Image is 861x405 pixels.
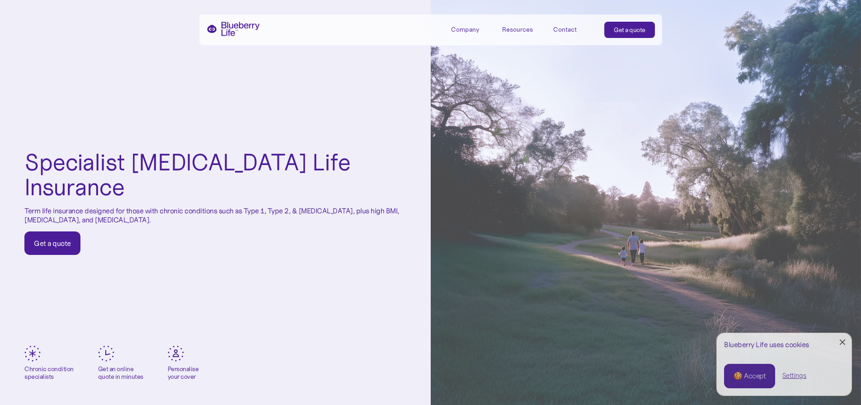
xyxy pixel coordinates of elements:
div: Get a quote [34,239,71,248]
a: Settings [782,371,806,381]
div: Contact [553,26,577,33]
a: Get a quote [24,231,80,255]
a: 🍪 Accept [724,364,775,388]
div: Get an online quote in minutes [98,365,143,381]
a: Contact [553,22,594,37]
a: Get a quote [604,22,655,38]
div: 🍪 Accept [734,371,766,381]
div: Company [451,26,479,33]
div: Resources [502,26,533,33]
a: home [207,22,260,36]
div: Personalise your cover [168,365,199,381]
div: Resources [502,22,543,37]
h1: Specialist [MEDICAL_DATA] Life Insurance [24,150,406,199]
a: Close Cookie Popup [833,333,852,351]
p: Term life insurance designed for those with chronic conditions such as Type 1, Type 2, & [MEDICAL... [24,207,406,224]
div: Chronic condition specialists [24,365,74,381]
div: Get a quote [614,25,645,34]
div: Blueberry Life uses cookies [724,340,844,349]
div: Company [451,22,492,37]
